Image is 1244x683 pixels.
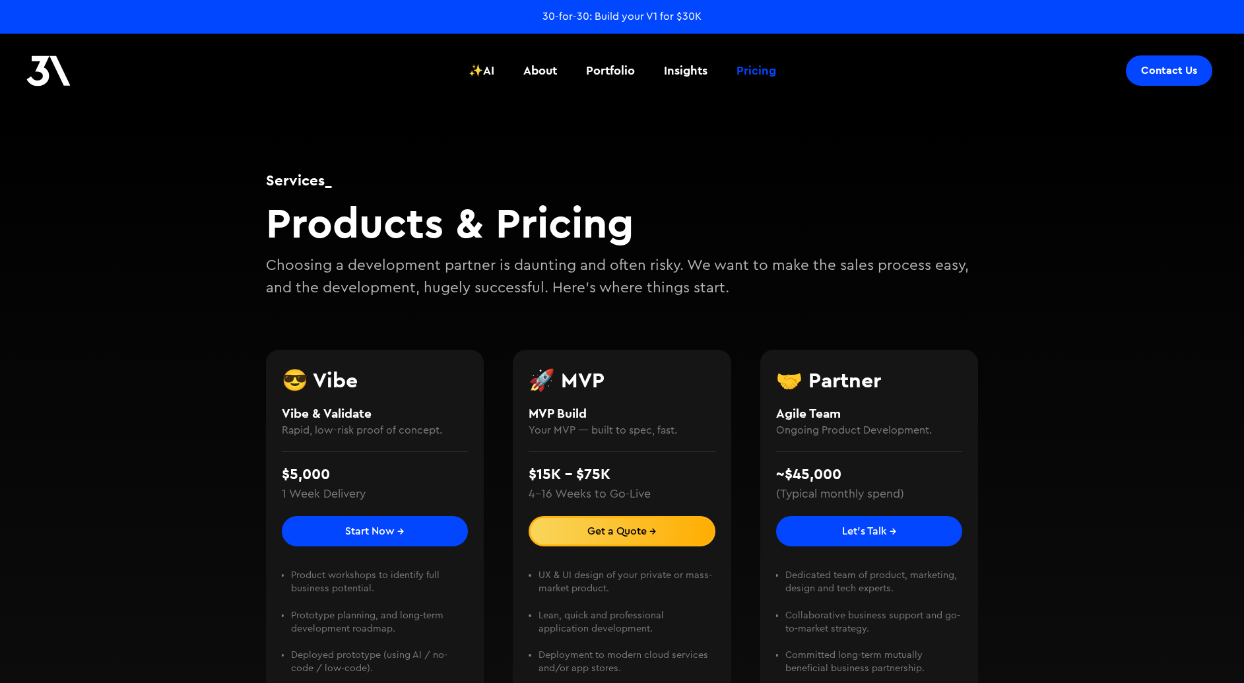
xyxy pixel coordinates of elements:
[282,422,469,438] h4: Rapid, low-risk proof of concept.
[539,609,715,649] li: Lean, quick and professional application development. ‍
[529,404,715,423] h4: MVP Build
[529,465,610,483] strong: $15K - $75K
[282,516,469,546] a: Start Now →
[282,370,469,391] h3: 😎 Vibe
[266,197,979,248] h2: Products & Pricing
[469,62,494,79] div: ✨AI
[539,569,715,608] li: UX & UI design of your private or mass-market product. ‍
[266,170,979,191] h1: Services_
[291,569,468,608] li: Product workshops to identify full business potential. ‍
[266,255,979,299] p: Choosing a development partner is daunting and often risky. We want to make the sales process eas...
[1141,64,1197,77] div: Contact Us
[523,62,557,79] div: About
[282,486,366,503] div: 1 Week Delivery
[776,370,963,391] h3: 🤝 Partner
[785,569,962,608] li: Dedicated team of product, marketing, design and tech experts. ‍
[529,422,715,438] h4: Your MVP — built to spec, fast.
[542,9,702,24] a: 30-for-30: Build your V1 for $30K
[776,422,963,438] h4: Ongoing Product Development.
[776,486,904,503] div: (Typical monthly spend)
[291,609,468,649] li: Prototype planning, and long-term development roadmap. ‍
[656,46,715,95] a: Insights
[664,62,707,79] div: Insights
[776,516,963,546] a: Let's Talk →
[586,62,635,79] div: Portfolio
[461,46,502,95] a: ✨AI
[515,46,565,95] a: About
[529,516,715,546] a: Get a Quote →
[776,404,963,423] h4: Agile Team
[529,486,651,503] div: 4–16 Weeks to Go-Live
[578,46,643,95] a: Portfolio
[282,404,469,423] h4: Vibe & Validate
[282,463,330,486] div: $5,000
[529,370,715,391] h3: 🚀 MVP
[785,609,962,649] li: Collaborative business support and go-to-market strategy. ‍
[737,62,776,79] div: Pricing
[1126,55,1212,86] a: Contact Us
[729,46,784,95] a: Pricing
[776,463,841,486] div: ~$45,000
